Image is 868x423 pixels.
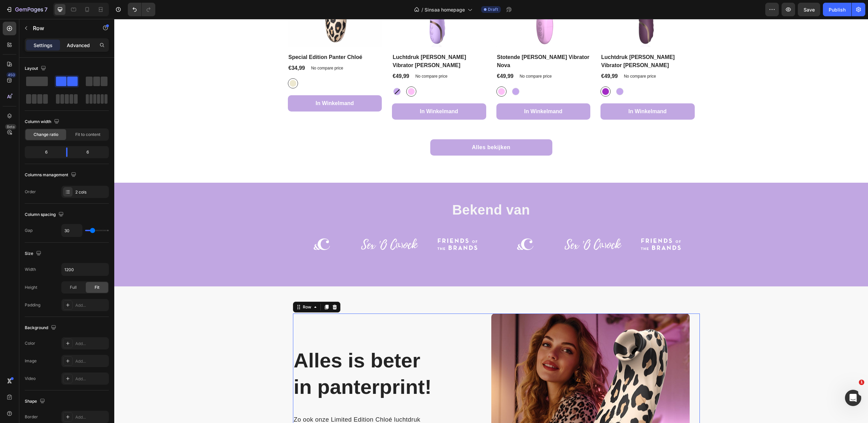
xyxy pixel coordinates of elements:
span: Change ratio [34,132,58,138]
button: Save [798,3,820,16]
p: 7 [44,5,47,14]
iframe: Design area [114,19,868,423]
div: In winkelmand [514,88,552,97]
div: Add... [75,341,107,347]
h2: Alles is beter in panterprint! [179,328,377,382]
button: 7 [3,3,51,16]
div: Columns management [25,170,78,180]
p: No compare price [510,55,542,59]
div: Beta [5,124,16,129]
img: gempages_577843925499249340-a3ff7c19-fd0d-48d1-b9ce-170ee8ad9035.png [314,219,372,232]
p: Bekend van [179,181,575,201]
div: Height [25,284,37,290]
span: Fit [95,284,99,290]
div: In winkelmand [305,88,344,97]
div: Background [25,323,58,333]
div: In winkelmand [410,88,448,97]
a: Stotende [PERSON_NAME] Vibrator Nova [382,34,476,51]
div: Padding [25,302,40,308]
p: No compare price [405,55,437,59]
div: 2 cols [75,189,107,195]
span: 1 [859,380,864,385]
span: Sinsaa homepage [425,6,465,13]
button: In winkelmand [174,76,268,93]
p: Advanced [67,42,90,49]
span: Zo ook onze Limited Edition Chloé luchtdruk vibrator. Geniet (samen) in stijl én leuk je nachtkas... [179,397,306,422]
div: Column width [25,117,61,126]
img: gempages_577843925499249340-3f7411e8-9129-4e78-989c-55138ac9cd00.png [179,219,236,232]
img: gempages_577843925499249340-72cd9cc1-3296-413d-ab6f-0a55d26bae21.png [246,219,304,232]
img: gempages_577843925499249340-72cd9cc1-3296-413d-ab6f-0a55d26bae21.png [450,219,508,232]
div: Shape [25,397,46,406]
div: Add... [75,376,107,382]
p: No compare price [197,47,229,51]
a: Special Edition Panter Chloé [174,34,268,43]
button: Publish [823,3,851,16]
div: Publish [829,6,846,13]
div: €34,99 [174,44,192,54]
div: Add... [75,302,107,308]
button: In winkelmand [486,84,580,101]
button: In winkelmand [278,84,372,101]
div: Add... [75,358,107,364]
span: Draft [488,6,498,13]
div: €49,99 [382,53,400,62]
div: Width [25,266,36,273]
div: Color [25,340,35,346]
div: Size [25,249,43,258]
a: Luchtdruk [PERSON_NAME] Vibrator [PERSON_NAME] [486,34,580,51]
div: In winkelmand [201,80,240,88]
button: In winkelmand [382,84,476,101]
div: Image [25,358,37,364]
div: Gap [25,227,33,234]
div: Row [187,285,198,291]
span: Fit to content [75,132,100,138]
div: 450 [6,72,16,78]
img: gempages_577843925499249340-3f7411e8-9129-4e78-989c-55138ac9cd00.png [382,219,440,232]
span: Save [804,7,815,13]
div: Undo/Redo [128,3,155,16]
span: / [421,6,423,13]
div: 6 [26,147,61,157]
img: gempages_577843925499249340-a3ff7c19-fd0d-48d1-b9ce-170ee8ad9035.png [518,219,575,232]
p: Alles bekijken [358,124,396,133]
div: Add... [75,414,107,420]
div: €49,99 [486,53,504,62]
p: Row [33,24,91,32]
input: Auto [62,263,108,276]
div: Order [25,189,36,195]
iframe: Intercom live chat [845,390,861,406]
span: Full [70,284,77,290]
div: Video [25,376,36,382]
input: Auto [62,224,82,237]
a: Alles bekijken [316,120,438,137]
p: No compare price [301,55,333,59]
div: Border [25,414,38,420]
p: Settings [34,42,53,49]
div: Layout [25,64,47,73]
div: Column spacing [25,210,65,219]
div: 6 [73,147,107,157]
a: Luchtdruk [PERSON_NAME] Vibrator [PERSON_NAME] [278,34,372,51]
div: €49,99 [278,53,296,62]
